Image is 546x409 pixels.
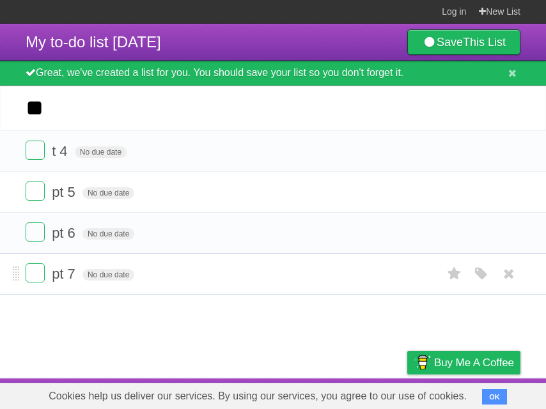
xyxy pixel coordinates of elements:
a: About [237,382,264,406]
span: No due date [75,146,127,158]
label: Done [26,222,45,242]
b: This List [463,36,506,49]
a: Buy me a coffee [407,351,520,374]
a: Suggest a feature [440,382,520,406]
label: Done [26,181,45,201]
span: pt 7 [52,266,79,282]
img: Buy me a coffee [414,351,431,373]
span: pt 5 [52,184,79,200]
span: No due date [82,228,134,240]
button: OK [482,389,507,405]
a: Privacy [391,382,424,406]
a: SaveThis List [407,29,520,55]
span: pt 6 [52,225,79,241]
span: t 4 [52,143,70,159]
span: No due date [82,187,134,199]
span: My to-do list [DATE] [26,33,161,50]
span: No due date [82,269,134,281]
label: Done [26,263,45,282]
span: Cookies help us deliver our services. By using our services, you agree to our use of cookies. [36,383,480,409]
span: Buy me a coffee [434,351,514,374]
a: Terms [347,382,375,406]
a: Developers [279,382,331,406]
label: Done [26,141,45,160]
label: Star task [442,263,467,284]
